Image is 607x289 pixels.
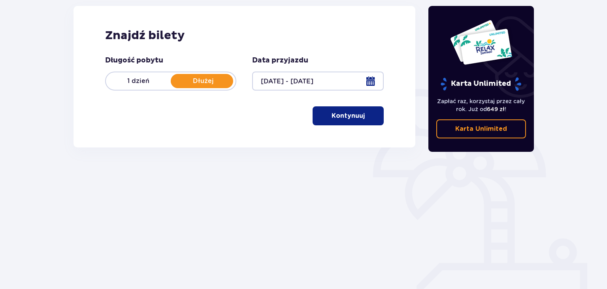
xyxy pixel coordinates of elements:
[487,106,505,112] span: 649 zł
[105,28,384,43] h2: Znajdź bilety
[171,77,236,85] p: Dłużej
[252,56,308,65] p: Data przyjazdu
[440,77,522,91] p: Karta Unlimited
[436,97,526,113] p: Zapłać raz, korzystaj przez cały rok. Już od !
[313,106,384,125] button: Kontynuuj
[332,111,365,120] p: Kontynuuj
[106,77,171,85] p: 1 dzień
[105,56,163,65] p: Długość pobytu
[450,19,513,65] img: Dwie karty całoroczne do Suntago z napisem 'UNLIMITED RELAX', na białym tle z tropikalnymi liśćmi...
[455,125,507,133] p: Karta Unlimited
[436,119,526,138] a: Karta Unlimited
